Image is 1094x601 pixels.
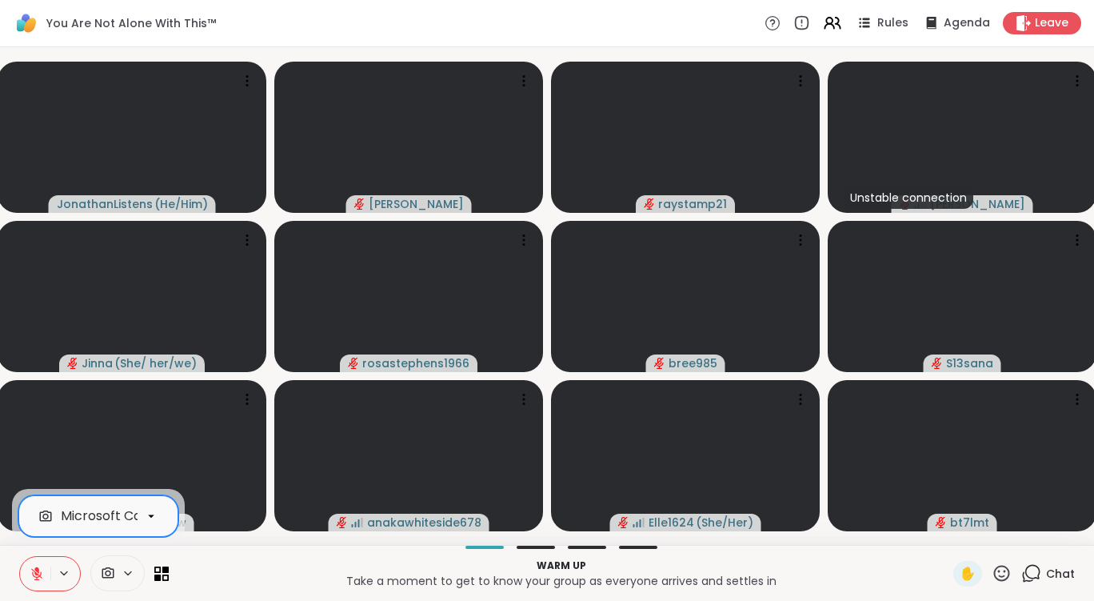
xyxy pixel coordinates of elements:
[67,358,78,369] span: audio-muted
[178,573,944,589] p: Take a moment to get to know your group as everyone arrives and settles in
[369,196,464,212] span: [PERSON_NAME]
[362,355,469,371] span: rosastephens1966
[654,358,665,369] span: audio-muted
[57,196,153,212] span: JonathanListens
[946,355,993,371] span: S13sana
[669,355,717,371] span: bree985
[1035,15,1068,31] span: Leave
[844,186,973,209] div: Unstable connection
[354,198,365,210] span: audio-muted
[46,15,216,31] span: You Are Not Alone With This™
[61,507,214,526] div: Microsoft Camera Front
[944,15,990,31] span: Agenda
[82,355,113,371] span: Jinna
[950,515,989,531] span: bt7lmt
[877,15,908,31] span: Rules
[936,517,947,528] span: audio-muted
[658,196,727,212] span: raystamp21
[930,196,1025,212] span: [PERSON_NAME]
[960,564,976,583] span: ✋
[13,10,40,37] img: ShareWell Logomark
[932,358,943,369] span: audio-muted
[154,196,208,212] span: ( He/Him )
[1046,566,1075,582] span: Chat
[649,515,694,531] span: Elle1624
[644,198,655,210] span: audio-muted
[337,517,348,528] span: audio-muted
[114,355,197,371] span: ( She/ her/we )
[367,515,481,531] span: anakawhiteside678
[178,559,944,573] p: Warm up
[696,515,753,531] span: ( She/Her )
[618,517,629,528] span: audio-muted
[348,358,359,369] span: audio-muted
